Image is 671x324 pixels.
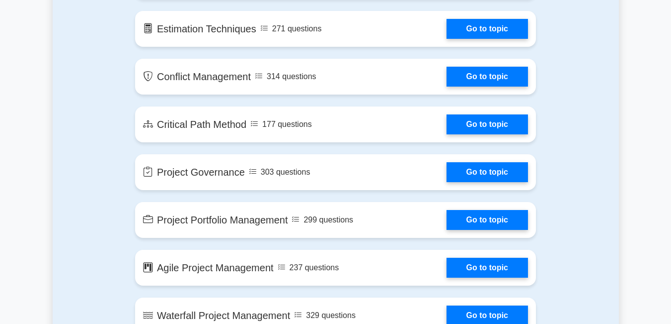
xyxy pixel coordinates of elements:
[447,114,528,134] a: Go to topic
[447,210,528,230] a: Go to topic
[447,258,528,278] a: Go to topic
[447,67,528,87] a: Go to topic
[447,19,528,39] a: Go to topic
[447,162,528,182] a: Go to topic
